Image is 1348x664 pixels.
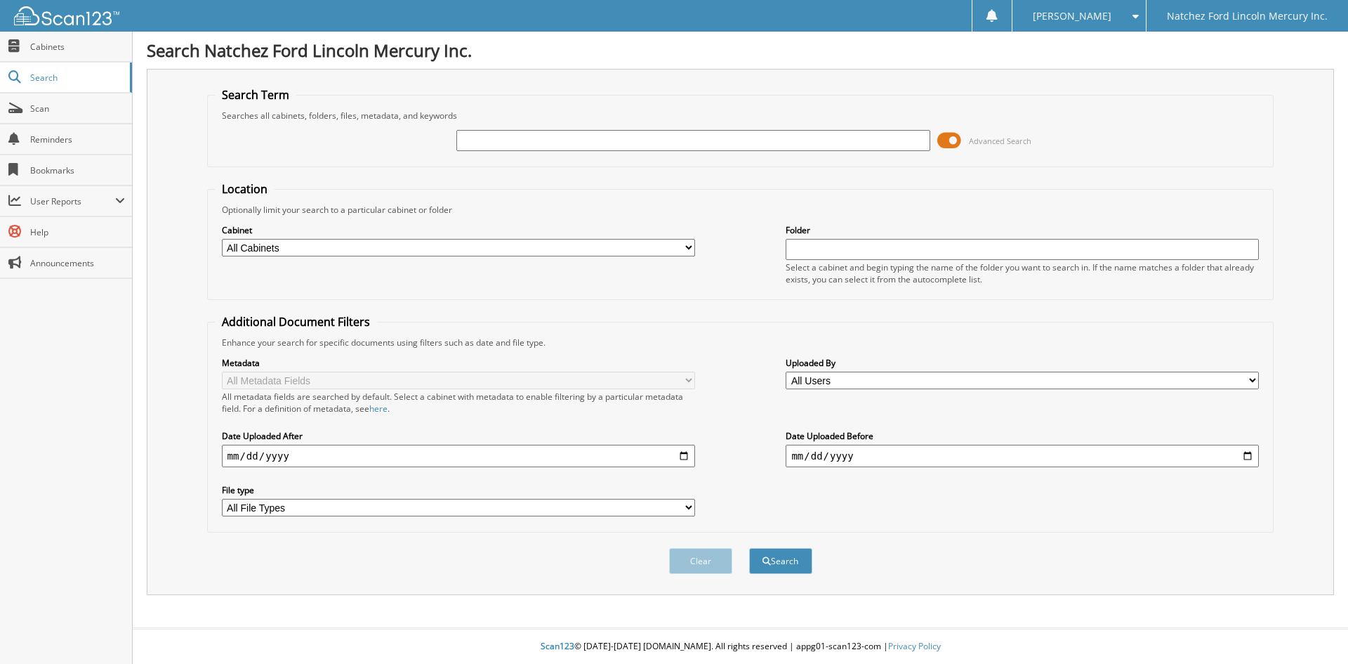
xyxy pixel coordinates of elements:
[786,445,1259,467] input: end
[215,87,296,103] legend: Search Term
[222,224,695,236] label: Cabinet
[30,195,115,207] span: User Reports
[1167,12,1328,20] span: Natchez Ford Lincoln Mercury Inc.
[30,134,125,145] span: Reminders
[30,41,125,53] span: Cabinets
[215,314,377,330] legend: Additional Document Filters
[14,6,119,25] img: scan123-logo-white.svg
[369,403,388,415] a: here
[222,357,695,369] label: Metadata
[786,224,1259,236] label: Folder
[222,430,695,442] label: Date Uploaded After
[133,630,1348,664] div: © [DATE]-[DATE] [DOMAIN_NAME]. All rights reserved | appg01-scan123-com |
[222,484,695,496] label: File type
[30,164,125,176] span: Bookmarks
[969,136,1031,146] span: Advanced Search
[786,357,1259,369] label: Uploaded By
[30,72,123,84] span: Search
[30,103,125,115] span: Scan
[888,640,941,652] a: Privacy Policy
[30,226,125,238] span: Help
[215,337,1267,349] div: Enhance your search for specific documents using filters such as date and file type.
[147,39,1334,62] h1: Search Natchez Ford Lincoln Mercury Inc.
[30,257,125,269] span: Announcements
[215,181,275,197] legend: Location
[222,445,695,467] input: start
[786,261,1259,285] div: Select a cabinet and begin typing the name of the folder you want to search in. If the name match...
[541,640,574,652] span: Scan123
[222,391,695,415] div: All metadata fields are searched by default. Select a cabinet with metadata to enable filtering b...
[215,110,1267,122] div: Searches all cabinets, folders, files, metadata, and keywords
[1033,12,1111,20] span: [PERSON_NAME]
[749,548,812,574] button: Search
[786,430,1259,442] label: Date Uploaded Before
[215,204,1267,216] div: Optionally limit your search to a particular cabinet or folder
[669,548,732,574] button: Clear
